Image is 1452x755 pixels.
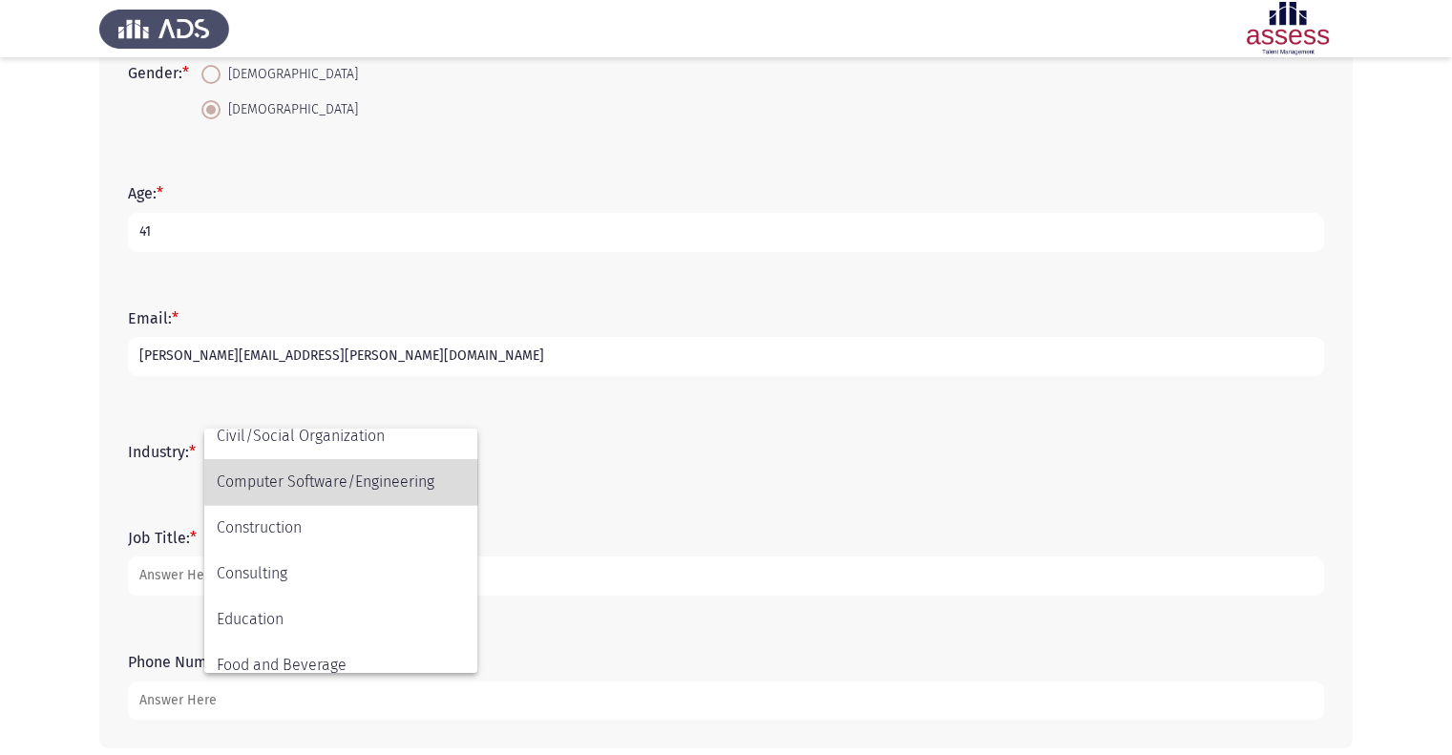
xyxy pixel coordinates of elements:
span: Food and Beverage [217,642,465,688]
span: Construction [217,505,465,551]
span: Computer Software/Engineering [217,459,465,505]
span: Civil/Social Organization [217,413,465,459]
span: Education [217,597,465,642]
span: Consulting [217,551,465,597]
